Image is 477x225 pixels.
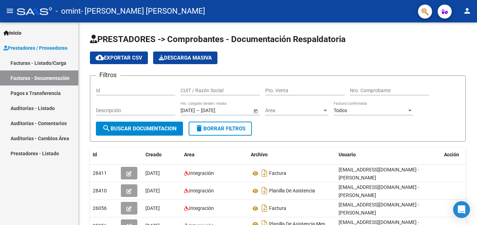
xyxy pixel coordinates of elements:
button: Descarga Masiva [153,52,217,64]
span: [DATE] [145,188,160,193]
span: Todos [334,108,347,113]
mat-icon: cloud_download [96,53,104,62]
span: Prestadores / Proveedores [4,44,67,52]
span: Acción [444,152,459,157]
span: [EMAIL_ADDRESS][DOMAIN_NAME] - [PERSON_NAME] [339,167,419,180]
span: 26056 [93,205,107,211]
span: Factura [269,206,286,211]
span: [EMAIL_ADDRESS][DOMAIN_NAME] - [PERSON_NAME] [339,202,419,216]
datatable-header-cell: Id [90,147,118,162]
span: Descarga Masiva [159,55,212,61]
input: Fecha fin [201,108,235,114]
i: Descargar documento [260,168,269,179]
span: [DATE] [145,170,160,176]
span: Archivo [251,152,268,157]
button: Buscar Documentacion [96,122,183,136]
app-download-masive: Descarga masiva de comprobantes (adjuntos) [153,52,217,64]
span: 28411 [93,170,107,176]
span: - omint [55,4,81,19]
span: Inicio [4,29,21,37]
span: Planilla De Asistencia [269,188,315,194]
mat-icon: person [463,7,471,15]
button: Exportar CSV [90,52,148,64]
span: Area [184,152,195,157]
button: Open calendar [252,107,259,115]
span: Buscar Documentacion [102,125,177,132]
input: Fecha inicio [181,108,195,114]
span: Área [265,108,322,114]
i: Descargar documento [260,203,269,214]
mat-icon: menu [6,7,14,15]
span: – [196,108,200,114]
span: Integración [189,170,214,176]
span: Exportar CSV [96,55,142,61]
datatable-header-cell: Archivo [248,147,336,162]
datatable-header-cell: Acción [441,147,476,162]
span: Integración [189,188,214,193]
mat-icon: delete [195,124,203,132]
datatable-header-cell: Usuario [336,147,441,162]
mat-icon: search [102,124,111,132]
i: Descargar documento [260,185,269,196]
span: [DATE] [145,205,160,211]
span: - [PERSON_NAME] [PERSON_NAME] [81,4,205,19]
span: Creado [145,152,162,157]
span: PRESTADORES -> Comprobantes - Documentación Respaldatoria [90,34,346,44]
span: Id [93,152,97,157]
span: Factura [269,171,286,176]
datatable-header-cell: Creado [143,147,181,162]
span: Borrar Filtros [195,125,246,132]
button: Borrar Filtros [189,122,252,136]
span: Integración [189,205,214,211]
span: Usuario [339,152,356,157]
h3: Filtros [96,70,120,80]
datatable-header-cell: Area [181,147,248,162]
div: Open Intercom Messenger [453,201,470,218]
span: [EMAIL_ADDRESS][DOMAIN_NAME] - [PERSON_NAME] [339,184,419,198]
span: 28410 [93,188,107,193]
